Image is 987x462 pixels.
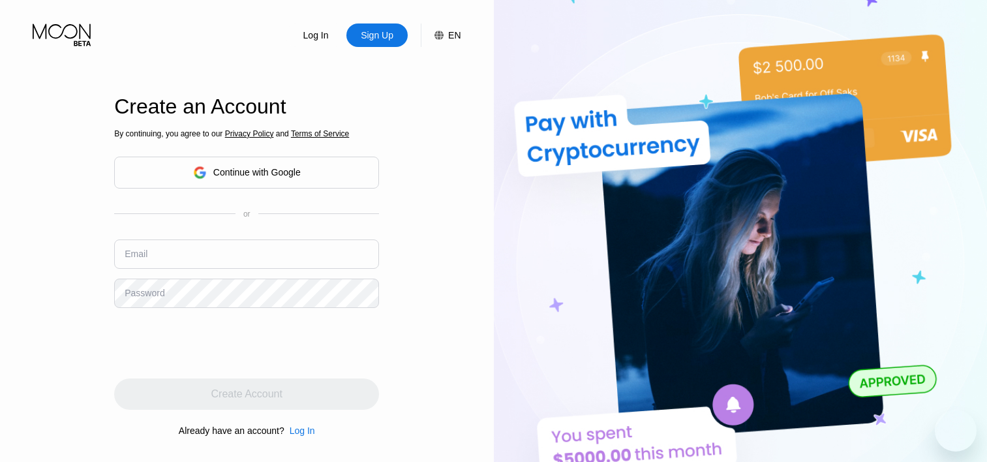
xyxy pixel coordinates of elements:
[114,129,379,138] div: By continuing, you agree to our
[421,23,461,47] div: EN
[285,23,346,47] div: Log In
[935,410,977,452] iframe: Button to launch messaging window
[302,29,330,42] div: Log In
[359,29,395,42] div: Sign Up
[284,425,315,436] div: Log In
[179,425,284,436] div: Already have an account?
[114,318,312,369] iframe: reCAPTCHA
[291,129,349,138] span: Terms of Service
[448,30,461,40] div: EN
[114,95,379,119] div: Create an Account
[290,425,315,436] div: Log In
[346,23,408,47] div: Sign Up
[114,157,379,189] div: Continue with Google
[213,167,301,177] div: Continue with Google
[243,209,251,219] div: or
[225,129,274,138] span: Privacy Policy
[125,249,147,259] div: Email
[273,129,291,138] span: and
[125,288,164,298] div: Password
